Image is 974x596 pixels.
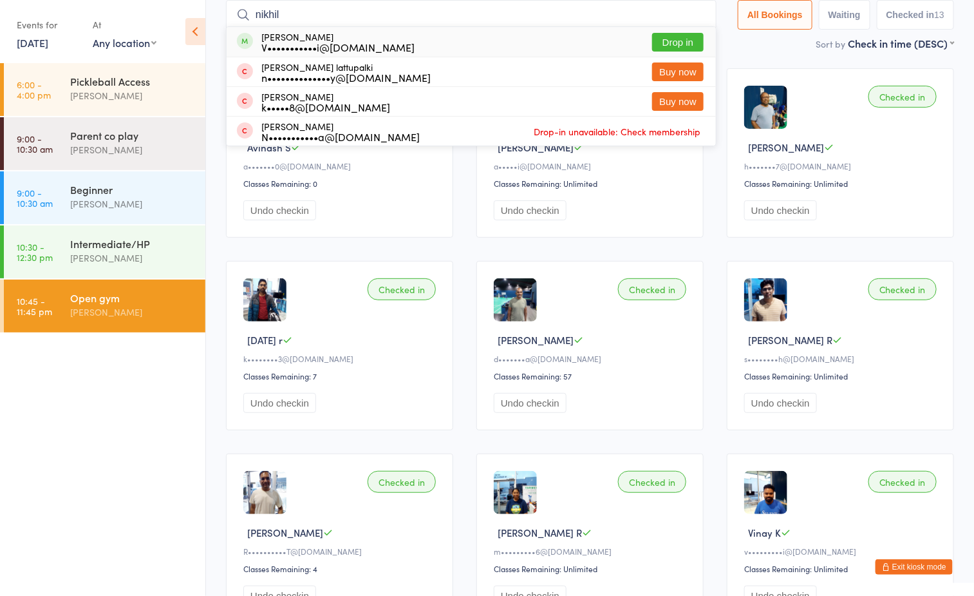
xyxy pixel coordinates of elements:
[498,526,582,539] span: [PERSON_NAME] R
[70,291,194,305] div: Open gym
[494,178,690,189] div: Classes Remaining: Unlimited
[70,236,194,251] div: Intermediate/HP
[261,42,415,52] div: V•••••••••••i@[DOMAIN_NAME]
[744,563,941,574] div: Classes Remaining: Unlimited
[494,563,690,574] div: Classes Remaining: Unlimited
[868,86,937,108] div: Checked in
[744,200,817,220] button: Undo checkin
[494,393,567,413] button: Undo checkin
[498,140,574,154] span: [PERSON_NAME]
[70,142,194,157] div: [PERSON_NAME]
[618,471,686,493] div: Checked in
[744,353,941,364] div: s••••••••h@[DOMAIN_NAME]
[744,471,787,514] img: image1673217962.png
[17,242,53,262] time: 10:30 - 12:30 pm
[93,14,156,35] div: At
[494,370,690,381] div: Classes Remaining: 57
[17,187,53,208] time: 9:00 - 10:30 am
[494,278,537,322] img: image1675019018.png
[652,33,704,52] button: Drop in
[243,471,286,514] img: image1751061625.png
[744,178,941,189] div: Classes Remaining: Unlimited
[876,559,953,575] button: Exit kiosk mode
[243,393,316,413] button: Undo checkin
[652,92,704,111] button: Buy now
[652,62,704,81] button: Buy now
[4,226,205,278] a: 10:30 -12:30 pmIntermediate/HP[PERSON_NAME]
[261,102,390,112] div: k•••••8@[DOMAIN_NAME]
[494,200,567,220] button: Undo checkin
[498,333,574,347] span: [PERSON_NAME]
[17,35,48,50] a: [DATE]
[70,305,194,320] div: [PERSON_NAME]
[748,333,832,347] span: [PERSON_NAME] R
[494,546,690,557] div: m•••••••••6@[DOMAIN_NAME]
[261,121,420,142] div: [PERSON_NAME]
[247,526,323,539] span: [PERSON_NAME]
[4,280,205,332] a: 10:45 -11:45 pmOpen gym[PERSON_NAME]
[243,353,440,364] div: k••••••••3@[DOMAIN_NAME]
[4,63,205,116] a: 6:00 -4:00 pmPickleball Access[PERSON_NAME]
[261,62,431,82] div: [PERSON_NAME] lattupalki
[70,74,194,88] div: Pickleball Access
[4,117,205,170] a: 9:00 -10:30 amParent co play[PERSON_NAME]
[748,526,781,539] span: Vinay K
[261,72,431,82] div: n••••••••••••••y@[DOMAIN_NAME]
[247,333,283,347] span: [DATE] r
[744,86,787,129] img: image1717801595.png
[848,36,954,50] div: Check in time (DESC)
[243,546,440,557] div: R••••••••••T@[DOMAIN_NAME]
[4,171,205,224] a: 9:00 -10:30 amBeginner[PERSON_NAME]
[368,471,436,493] div: Checked in
[243,200,316,220] button: Undo checkin
[243,563,440,574] div: Classes Remaining: 4
[494,160,690,171] div: a•••••i@[DOMAIN_NAME]
[17,133,53,154] time: 9:00 - 10:30 am
[618,278,686,300] div: Checked in
[368,278,436,300] div: Checked in
[261,131,420,142] div: N•••••••••••a@[DOMAIN_NAME]
[247,140,291,154] span: Avinash S
[744,278,787,322] img: image1685236104.png
[744,370,941,381] div: Classes Remaining: Unlimited
[744,393,817,413] button: Undo checkin
[261,91,390,112] div: [PERSON_NAME]
[17,79,51,100] time: 6:00 - 4:00 pm
[70,88,194,103] div: [PERSON_NAME]
[17,14,80,35] div: Events for
[744,546,941,557] div: v•••••••••i@[DOMAIN_NAME]
[243,160,440,171] div: a•••••••0@[DOMAIN_NAME]
[70,197,194,211] div: [PERSON_NAME]
[816,37,845,50] label: Sort by
[934,10,944,20] div: 13
[70,251,194,265] div: [PERSON_NAME]
[494,471,537,514] img: image1701523241.png
[243,278,286,322] img: image1676730282.png
[494,353,690,364] div: d•••••••a@[DOMAIN_NAME]
[70,128,194,142] div: Parent co play
[868,278,937,300] div: Checked in
[868,471,937,493] div: Checked in
[261,32,415,52] div: [PERSON_NAME]
[243,178,440,189] div: Classes Remaining: 0
[17,296,52,316] time: 10:45 - 11:45 pm
[748,140,824,154] span: [PERSON_NAME]
[744,160,941,171] div: h•••••••7@[DOMAIN_NAME]
[530,122,704,141] span: Drop-in unavailable: Check membership
[70,182,194,197] div: Beginner
[243,370,440,381] div: Classes Remaining: 7
[93,35,156,50] div: Any location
